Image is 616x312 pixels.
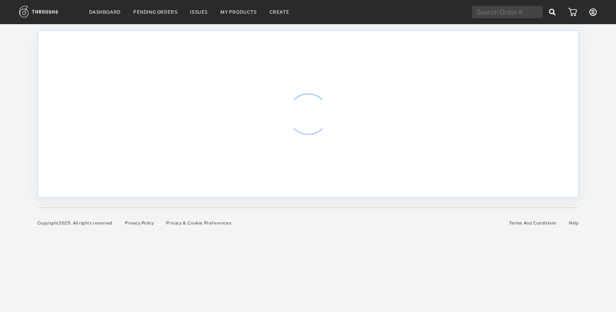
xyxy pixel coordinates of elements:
[569,220,579,225] a: Help
[190,9,208,15] a: Issues
[19,6,77,17] img: logo.1c10ca64.svg
[89,9,121,15] a: Dashboard
[509,220,556,225] a: Terms And Conditions
[568,8,577,16] img: icon_cart.dab5cea1.svg
[125,220,154,225] a: Privacy Policy
[220,9,257,15] a: My Products
[37,220,112,225] span: Copyright 2025 . All rights reserved
[269,9,289,15] a: Create
[133,9,177,15] a: Pending Orders
[472,6,543,18] input: Search Order #
[166,220,231,225] a: Privacy & Cookie Preferences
